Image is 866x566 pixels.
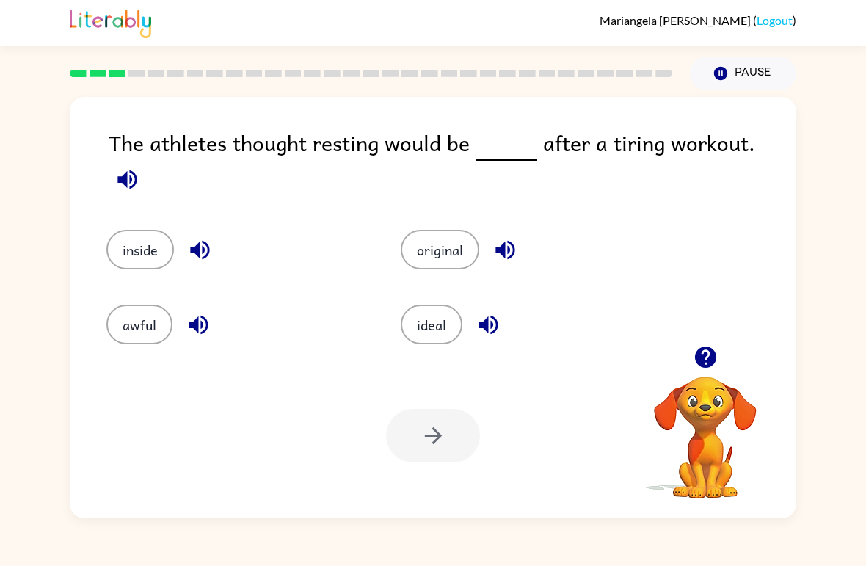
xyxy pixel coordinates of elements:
button: inside [106,230,174,269]
div: The athletes thought resting would be after a tiring workout. [109,126,796,200]
a: Logout [757,13,793,27]
button: ideal [401,305,462,344]
video: Your browser must support playing .mp4 files to use Literably. Please try using another browser. [632,354,779,501]
button: awful [106,305,172,344]
button: Pause [690,57,796,90]
div: ( ) [600,13,796,27]
button: original [401,230,479,269]
span: Mariangela [PERSON_NAME] [600,13,753,27]
img: Literably [70,6,151,38]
